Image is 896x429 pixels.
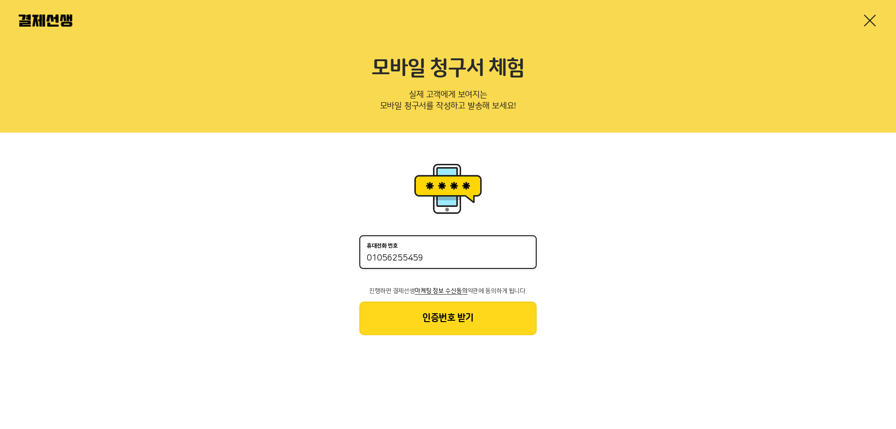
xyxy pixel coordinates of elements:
img: 휴대폰인증 이미지 [411,161,485,217]
button: 인증번호 받기 [359,302,537,335]
p: 실제 고객에게 보여지는 모바일 청구서를 작성하고 발송해 보세요! [19,87,877,118]
img: 결제선생 [19,14,72,27]
p: 휴대전화 번호 [367,243,398,249]
p: 진행하면 결제선생 약관에 동의하게 됩니다. [359,288,537,294]
span: 마케팅 정보 수신동의 [415,288,467,294]
input: 휴대전화 번호 [367,253,529,264]
h2: 모바일 청구서 체험 [19,56,877,81]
